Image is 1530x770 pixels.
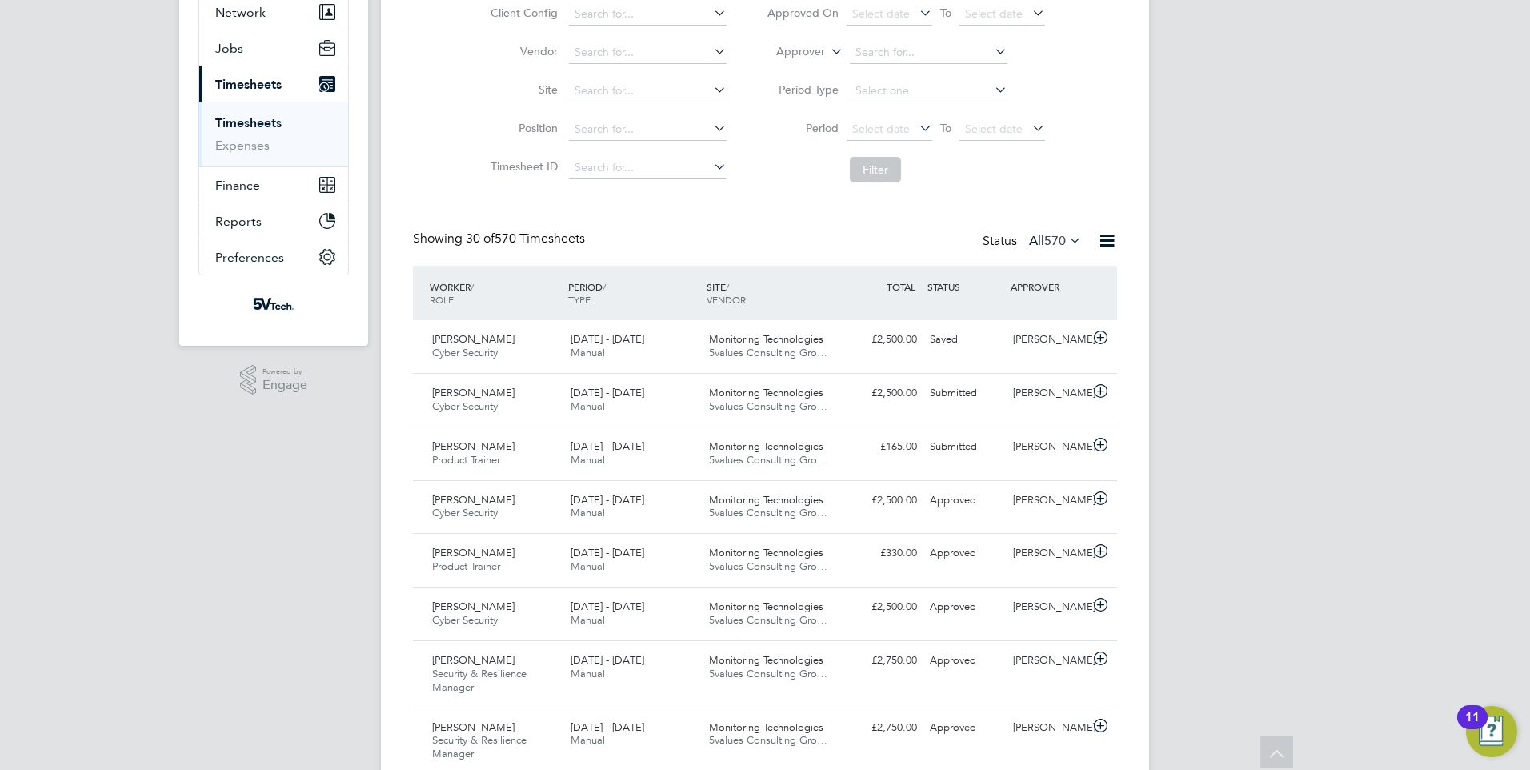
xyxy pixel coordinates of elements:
span: Product Trainer [432,453,500,467]
span: [PERSON_NAME] [432,332,515,346]
span: 5values Consulting Gro… [709,346,827,359]
div: Submitted [923,434,1007,460]
span: Select date [852,6,910,21]
span: Monitoring Technologies [709,439,823,453]
div: £2,500.00 [840,380,923,407]
span: Select date [965,122,1023,136]
div: STATUS [923,272,1007,301]
div: £2,500.00 [840,594,923,620]
span: To [935,2,956,23]
span: [DATE] - [DATE] [571,439,644,453]
input: Search for... [569,157,727,179]
div: £2,500.00 [840,327,923,353]
div: Approved [923,594,1007,620]
span: 5values Consulting Gro… [709,559,827,573]
button: Finance [199,167,348,203]
span: Monitoring Technologies [709,600,823,613]
span: [PERSON_NAME] [432,720,515,734]
a: Go to home page [198,291,349,317]
span: Manual [571,453,605,467]
label: Position [486,121,558,135]
div: [PERSON_NAME] [1007,380,1090,407]
a: Timesheets [215,115,282,130]
span: 5values Consulting Gro… [709,506,827,519]
div: [PERSON_NAME] [1007,648,1090,674]
span: Manual [571,559,605,573]
span: Preferences [215,250,284,265]
span: 5values Consulting Gro… [709,667,827,680]
span: [DATE] - [DATE] [571,653,644,667]
label: Vendor [486,44,558,58]
span: / [471,280,474,293]
span: Reports [215,214,262,229]
input: Select one [850,80,1007,102]
span: ROLE [430,293,454,306]
span: 5values Consulting Gro… [709,453,827,467]
span: [PERSON_NAME] [432,653,515,667]
a: Powered byEngage [240,365,308,395]
span: 30 of [466,231,495,247]
span: 570 [1044,233,1066,249]
span: Manual [571,346,605,359]
img: weare5values-logo-retina.png [250,291,298,317]
div: [PERSON_NAME] [1007,434,1090,460]
span: [DATE] - [DATE] [571,386,644,399]
div: PERIOD [564,272,703,314]
span: 5values Consulting Gro… [709,733,827,747]
span: Cyber Security [432,506,498,519]
div: £330.00 [840,540,923,567]
span: Monitoring Technologies [709,546,823,559]
span: Network [215,5,266,20]
div: Timesheets [199,102,348,166]
div: £2,750.00 [840,715,923,741]
span: 5values Consulting Gro… [709,613,827,627]
label: Approved On [767,6,839,20]
div: [PERSON_NAME] [1007,715,1090,741]
input: Search for... [569,3,727,26]
span: Monitoring Technologies [709,332,823,346]
input: Search for... [569,80,727,102]
span: Manual [571,399,605,413]
input: Search for... [569,118,727,141]
span: Product Trainer [432,559,500,573]
span: [PERSON_NAME] [432,600,515,613]
span: [DATE] - [DATE] [571,546,644,559]
span: To [935,118,956,138]
div: Approved [923,648,1007,674]
label: Approver [753,44,825,60]
span: [PERSON_NAME] [432,546,515,559]
span: Security & Resilience Manager [432,667,527,694]
span: TOTAL [887,280,915,293]
span: Cyber Security [432,613,498,627]
span: 570 Timesheets [466,231,585,247]
label: Site [486,82,558,97]
span: [PERSON_NAME] [432,386,515,399]
span: Timesheets [215,77,282,92]
div: Status [983,231,1085,253]
label: Period Type [767,82,839,97]
div: Submitted [923,380,1007,407]
span: Powered by [262,365,307,379]
div: SITE [703,272,841,314]
span: Finance [215,178,260,193]
label: Client Config [486,6,558,20]
span: Manual [571,506,605,519]
button: Reports [199,203,348,239]
label: All [1029,233,1082,249]
span: Select date [965,6,1023,21]
div: [PERSON_NAME] [1007,327,1090,353]
span: Cyber Security [432,346,498,359]
input: Search for... [850,42,1007,64]
span: [DATE] - [DATE] [571,332,644,346]
label: Timesheet ID [486,159,558,174]
span: Cyber Security [432,399,498,413]
div: £165.00 [840,434,923,460]
span: TYPE [568,293,591,306]
span: 5values Consulting Gro… [709,399,827,413]
div: 11 [1465,717,1480,738]
button: Filter [850,157,901,182]
div: £2,500.00 [840,487,923,514]
span: / [603,280,606,293]
div: [PERSON_NAME] [1007,594,1090,620]
span: [DATE] - [DATE] [571,600,644,613]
